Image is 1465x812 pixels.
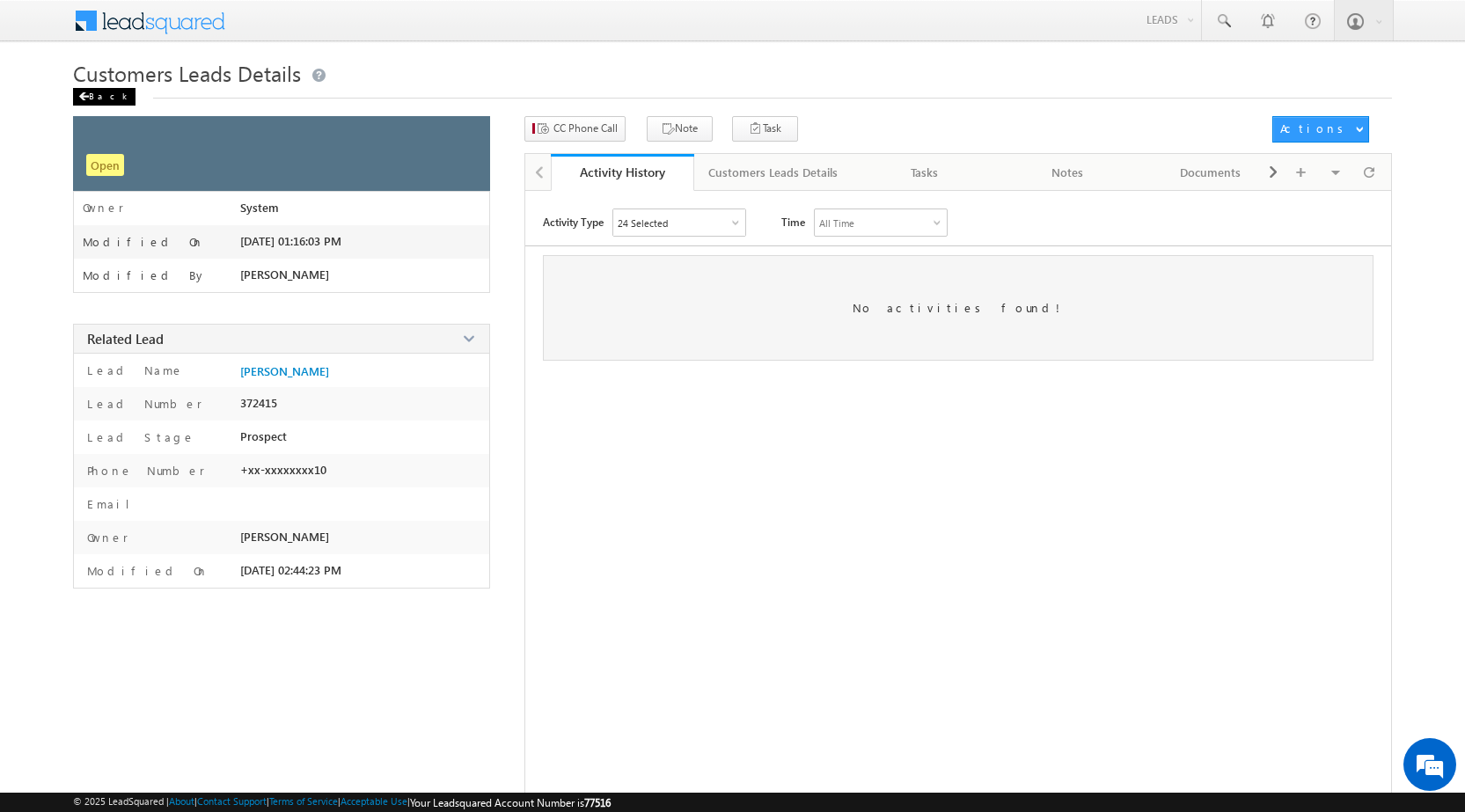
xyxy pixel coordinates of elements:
[83,429,195,444] label: Lead Stage
[551,154,694,191] a: Activity History
[1011,162,1124,183] div: Notes
[240,530,329,544] span: [PERSON_NAME]
[341,795,407,807] a: Acceptable Use
[853,154,997,191] a: Tasks
[83,235,204,249] label: Modified On
[73,795,611,809] span: © 2025 LeadSquared | | | | |
[781,208,805,235] span: Time
[613,209,745,236] div: Owner Changed,Status Changed,Stage Changed,Source Changed,Notes & 19 more..
[1272,116,1369,143] button: Actions
[708,162,838,183] div: Customers Leads Details
[83,530,128,545] label: Owner
[997,154,1140,191] a: Notes
[1280,121,1350,136] div: Actions
[240,563,341,577] span: [DATE] 02:44:23 PM
[83,496,143,511] label: Email
[240,364,329,378] a: [PERSON_NAME]
[694,154,853,191] a: Customers Leads Details
[240,234,341,248] span: [DATE] 01:16:03 PM
[732,116,798,142] button: Task
[240,429,287,443] span: Prospect
[564,164,681,180] div: Activity History
[584,796,611,809] span: 77516
[240,201,279,215] span: System
[618,217,668,229] div: 24 Selected
[73,59,301,87] span: Customers Leads Details
[83,396,202,411] label: Lead Number
[240,463,326,477] span: +xx-xxxxxxxx10
[87,330,164,347] span: Related Lead
[83,463,205,478] label: Phone Number
[1154,162,1267,183] div: Documents
[73,88,136,106] div: Back
[647,116,713,142] button: Note
[197,795,267,807] a: Contact Support
[819,217,854,229] div: All Time
[543,255,1373,361] div: No activities found!
[553,121,618,136] span: CC Phone Call
[240,267,329,282] span: [PERSON_NAME]
[83,201,124,215] label: Owner
[868,162,981,183] div: Tasks
[83,563,209,578] label: Modified On
[83,362,184,377] label: Lead Name
[240,396,277,410] span: 372415
[524,116,626,142] button: CC Phone Call
[543,208,604,235] span: Activity Type
[269,795,338,807] a: Terms of Service
[86,154,124,176] span: Open
[169,795,194,807] a: About
[1139,154,1283,191] a: Documents
[410,796,611,809] span: Your Leadsquared Account Number is
[83,268,207,282] label: Modified By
